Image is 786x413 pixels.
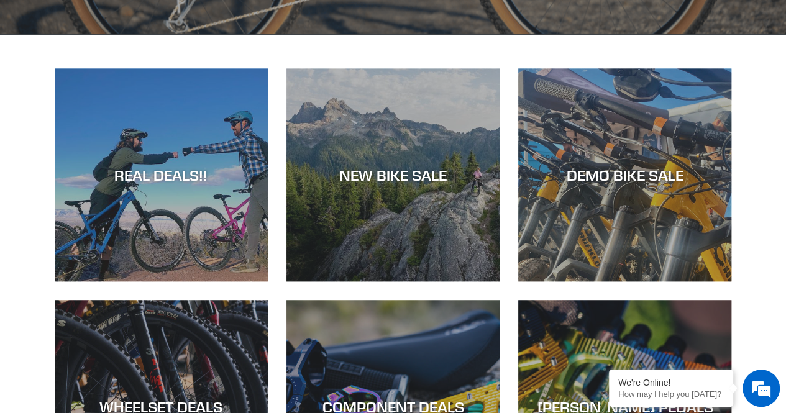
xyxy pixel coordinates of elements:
textarea: Type your message and hit 'Enter' [6,278,237,322]
div: Chat with us now [83,70,227,86]
div: Minimize live chat window [204,6,234,36]
div: DEMO BIKE SALE [518,166,731,184]
div: We're Online! [618,378,724,388]
a: NEW BIKE SALE [286,68,500,281]
div: NEW BIKE SALE [286,166,500,184]
span: We're online! [72,126,171,252]
div: Navigation go back [14,68,32,87]
p: How may I help you today? [618,389,724,399]
img: d_696896380_company_1647369064580_696896380 [40,62,71,93]
a: REAL DEALS!! [55,68,268,281]
div: REAL DEALS!! [55,166,268,184]
a: DEMO BIKE SALE [518,68,731,281]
